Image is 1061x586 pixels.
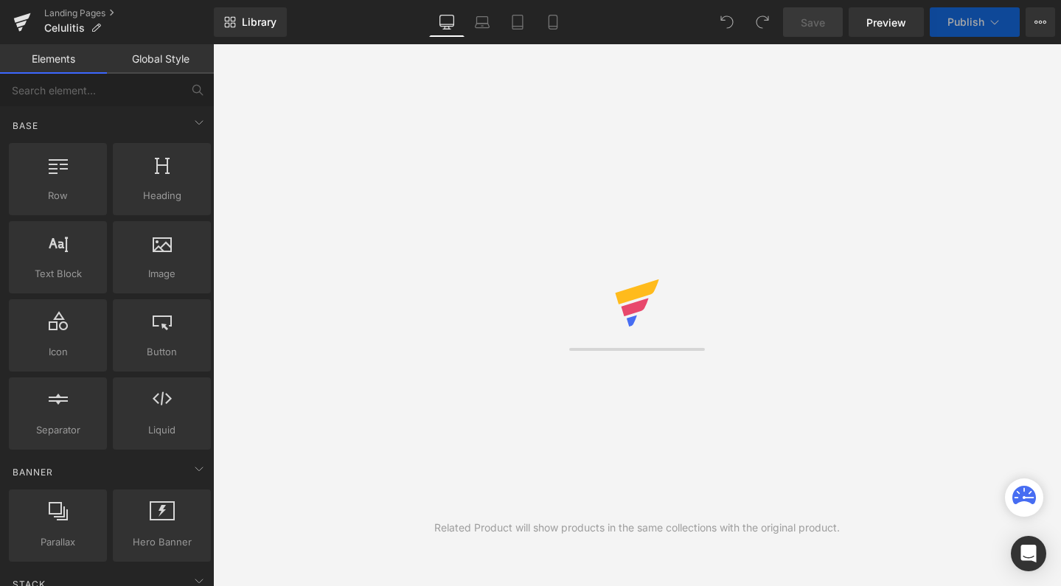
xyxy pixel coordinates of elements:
[214,7,287,37] a: New Library
[117,534,206,550] span: Hero Banner
[13,344,102,360] span: Icon
[13,266,102,282] span: Text Block
[1011,536,1046,571] div: Open Intercom Messenger
[44,7,214,19] a: Landing Pages
[849,7,924,37] a: Preview
[801,15,825,30] span: Save
[117,422,206,438] span: Liquid
[13,534,102,550] span: Parallax
[13,188,102,203] span: Row
[429,7,465,37] a: Desktop
[11,465,55,479] span: Banner
[1026,7,1055,37] button: More
[748,7,777,37] button: Redo
[117,344,206,360] span: Button
[13,422,102,438] span: Separator
[117,266,206,282] span: Image
[44,22,85,34] span: Celulitis
[117,188,206,203] span: Heading
[242,15,276,29] span: Library
[465,7,500,37] a: Laptop
[712,7,742,37] button: Undo
[434,520,840,536] div: Related Product will show products in the same collections with the original product.
[947,16,984,28] span: Publish
[107,44,214,74] a: Global Style
[500,7,535,37] a: Tablet
[866,15,906,30] span: Preview
[535,7,571,37] a: Mobile
[11,119,40,133] span: Base
[930,7,1020,37] button: Publish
